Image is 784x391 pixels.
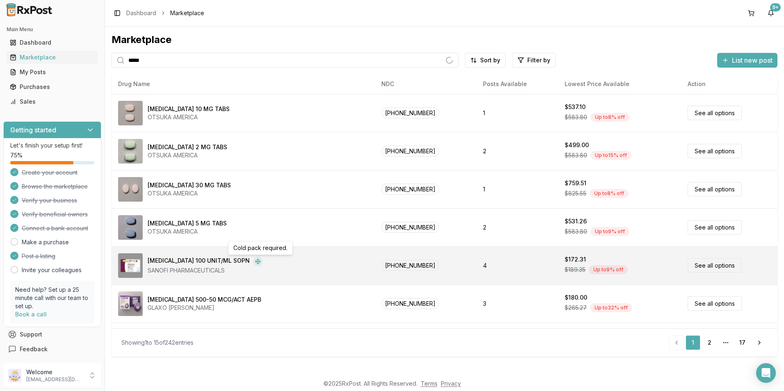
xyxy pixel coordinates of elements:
[565,266,586,274] span: $189.35
[565,189,586,198] span: $825.55
[3,342,101,357] button: Feedback
[148,257,250,266] div: [MEDICAL_DATA] 100 UNIT/ML SOPN
[148,266,263,275] div: SANOFI PHARMACEUTICALS
[7,80,98,94] a: Purchases
[381,260,439,271] span: [PHONE_NUMBER]
[702,335,717,350] a: 2
[8,369,21,382] img: User avatar
[476,132,558,170] td: 2
[118,291,143,316] img: Advair Diskus 500-50 MCG/ACT AEPB
[590,113,629,122] div: Up to 8 % off
[590,227,629,236] div: Up to 9 % off
[3,95,101,108] button: Sales
[476,170,558,208] td: 1
[770,3,781,11] div: 9+
[118,177,143,202] img: Abilify 30 MG TABS
[421,380,438,387] a: Terms
[22,196,77,205] span: Verify your business
[10,98,95,106] div: Sales
[118,253,143,278] img: Admelog SoloStar 100 UNIT/ML SOPN
[7,94,98,109] a: Sales
[22,210,88,218] span: Verify beneficial owners
[565,179,586,187] div: $759.51
[10,125,56,135] h3: Getting started
[148,105,230,113] div: [MEDICAL_DATA] 10 MG TABS
[590,151,631,160] div: Up to 15 % off
[22,266,82,274] a: Invite your colleagues
[7,65,98,80] a: My Posts
[3,51,101,64] button: Marketplace
[7,50,98,65] a: Marketplace
[476,246,558,284] td: 4
[527,56,550,64] span: Filter by
[148,304,261,312] div: GLAXO [PERSON_NAME]
[126,9,156,17] a: Dashboard
[558,74,681,94] th: Lowest Price Available
[10,68,95,76] div: My Posts
[381,222,439,233] span: [PHONE_NUMBER]
[3,80,101,93] button: Purchases
[565,113,587,121] span: $583.80
[148,113,230,121] div: OTSUKA AMERICA
[476,94,558,132] td: 1
[688,144,742,158] a: See all options
[589,265,628,274] div: Up to 9 % off
[148,189,231,198] div: OTSUKA AMERICA
[751,335,768,350] a: Go to next page
[233,244,287,252] p: Cold pack required.
[688,258,742,273] a: See all options
[688,296,742,311] a: See all options
[565,141,589,149] div: $499.00
[112,74,375,94] th: Drug Name
[688,106,742,120] a: See all options
[476,74,558,94] th: Posts Available
[476,323,558,361] td: 2
[10,83,95,91] div: Purchases
[465,53,506,68] button: Sort by
[170,9,204,17] span: Marketplace
[22,182,88,191] span: Browse the marketplace
[148,296,261,304] div: [MEDICAL_DATA] 500-50 MCG/ACT AEPB
[686,335,700,350] a: 1
[764,7,777,20] button: 9+
[126,9,204,17] nav: breadcrumb
[381,298,439,309] span: [PHONE_NUMBER]
[148,143,227,151] div: [MEDICAL_DATA] 2 MG TABS
[381,184,439,195] span: [PHONE_NUMBER]
[669,335,768,350] nav: pagination
[565,255,586,264] div: $172.31
[121,339,194,347] div: Showing 1 to 15 of 242 entries
[10,151,23,159] span: 75 %
[717,57,777,65] a: List new post
[688,182,742,196] a: See all options
[148,181,231,189] div: [MEDICAL_DATA] 30 MG TABS
[590,189,629,198] div: Up to 8 % off
[7,35,98,50] a: Dashboard
[565,217,587,225] div: $531.26
[7,26,98,33] h2: Main Menu
[26,376,83,383] p: [EMAIL_ADDRESS][DOMAIN_NAME]
[735,335,750,350] a: 17
[565,103,586,111] div: $537.10
[15,311,47,318] a: Book a call
[565,304,587,312] span: $265.27
[148,227,227,236] div: OTSUKA AMERICA
[512,53,556,68] button: Filter by
[10,141,94,150] p: Let's finish your setup first!
[20,345,48,353] span: Feedback
[476,284,558,323] td: 3
[756,363,776,383] div: Open Intercom Messenger
[732,55,773,65] span: List new post
[10,39,95,47] div: Dashboard
[381,145,439,157] span: [PHONE_NUMBER]
[375,74,476,94] th: NDC
[118,215,143,240] img: Abilify 5 MG TABS
[22,168,77,177] span: Create your account
[22,252,55,260] span: Post a listing
[565,227,587,236] span: $583.80
[10,53,95,61] div: Marketplace
[3,36,101,49] button: Dashboard
[565,293,587,302] div: $180.00
[3,66,101,79] button: My Posts
[118,139,143,164] img: Abilify 2 MG TABS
